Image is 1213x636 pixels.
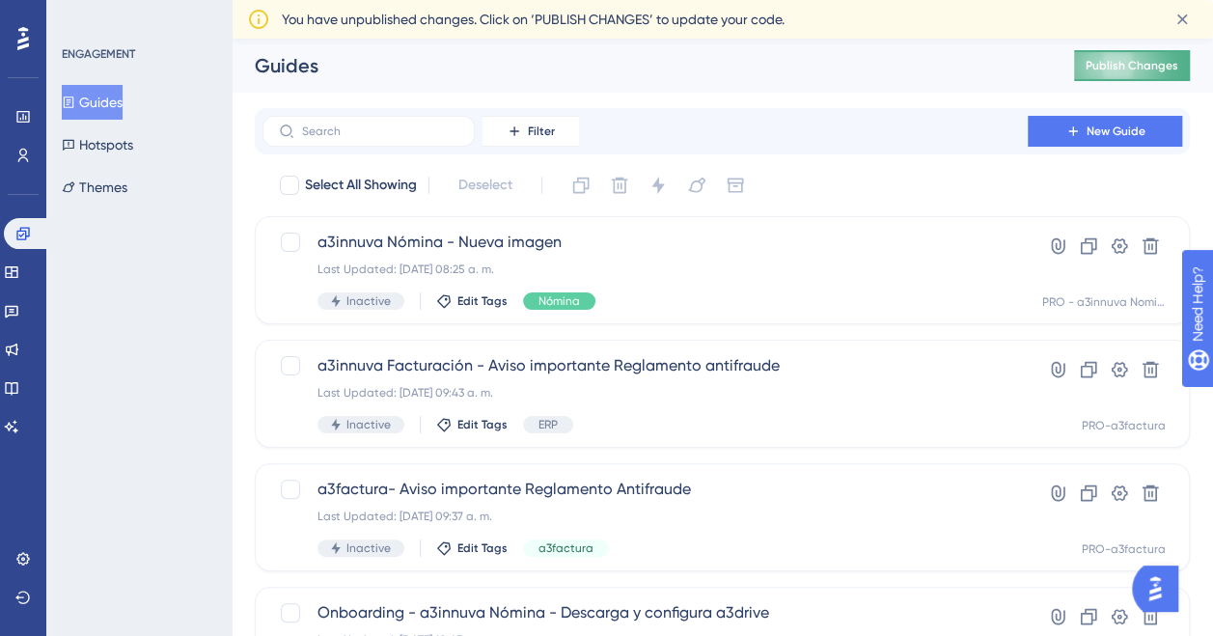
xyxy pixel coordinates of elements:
button: Edit Tags [436,540,508,556]
span: a3factura [538,540,593,556]
div: PRO - a3innuva Nomina [1042,294,1166,310]
span: Onboarding - a3innuva Nómina - Descarga y configura a3drive [317,601,973,624]
span: Inactive [346,417,391,432]
span: Inactive [346,540,391,556]
span: Publish Changes [1086,58,1178,73]
button: Publish Changes [1074,50,1190,81]
div: Guides [255,52,1026,79]
button: Deselect [441,168,530,203]
input: Search [302,124,458,138]
span: a3factura- Aviso importante Reglamento Antifraude [317,478,973,501]
span: You have unpublished changes. Click on ‘PUBLISH CHANGES’ to update your code. [282,8,785,31]
span: ERP [538,417,558,432]
span: Deselect [458,174,512,197]
span: Edit Tags [457,540,508,556]
button: Hotspots [62,127,133,162]
div: Last Updated: [DATE] 08:25 a. m. [317,262,973,277]
span: New Guide [1087,124,1145,139]
button: Edit Tags [436,293,508,309]
button: Edit Tags [436,417,508,432]
div: Last Updated: [DATE] 09:37 a. m. [317,509,973,524]
button: Filter [482,116,579,147]
span: Inactive [346,293,391,309]
span: Edit Tags [457,417,508,432]
iframe: UserGuiding AI Assistant Launcher [1132,560,1190,618]
div: ENGAGEMENT [62,46,135,62]
div: Last Updated: [DATE] 09:43 a. m. [317,385,973,401]
span: Filter [528,124,555,139]
span: Need Help? [45,5,121,28]
span: a3innuva Facturación - Aviso importante Reglamento antifraude [317,354,973,377]
button: Themes [62,170,127,205]
div: PRO-a3factura [1082,541,1166,557]
button: New Guide [1028,116,1182,147]
button: Guides [62,85,123,120]
div: PRO-a3factura [1082,418,1166,433]
span: Nómina [538,293,580,309]
span: Select All Showing [305,174,417,197]
span: Edit Tags [457,293,508,309]
span: a3innuva Nómina - Nueva imagen [317,231,973,254]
